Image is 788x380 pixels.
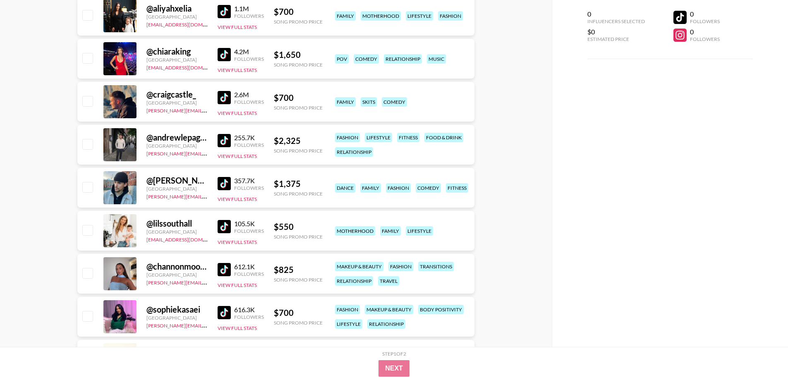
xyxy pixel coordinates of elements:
[234,220,264,228] div: 105.5K
[234,177,264,185] div: 357.7K
[335,183,355,193] div: dance
[335,276,373,286] div: relationship
[335,54,349,64] div: pov
[690,18,720,24] div: Followers
[218,153,257,159] button: View Full Stats
[274,7,323,17] div: $ 700
[218,5,231,18] img: TikTok
[382,97,407,107] div: comedy
[146,149,269,157] a: [PERSON_NAME][EMAIL_ADDRESS][DOMAIN_NAME]
[406,11,433,21] div: lifestyle
[446,183,468,193] div: fitness
[218,134,231,147] img: TikTok
[380,226,401,236] div: family
[418,262,454,271] div: transitions
[218,110,257,116] button: View Full Stats
[234,306,264,314] div: 616.3K
[146,175,208,186] div: @ [PERSON_NAME].craske
[234,13,264,19] div: Followers
[335,147,373,157] div: relationship
[274,308,323,318] div: $ 700
[234,48,264,56] div: 4.2M
[406,226,433,236] div: lifestyle
[234,5,264,13] div: 1.1M
[274,148,323,154] div: Song Promo Price
[416,183,441,193] div: comedy
[234,99,264,105] div: Followers
[274,234,323,240] div: Song Promo Price
[146,229,208,235] div: [GEOGRAPHIC_DATA]
[690,28,720,36] div: 0
[274,320,323,326] div: Song Promo Price
[274,191,323,197] div: Song Promo Price
[146,14,208,20] div: [GEOGRAPHIC_DATA]
[360,183,381,193] div: family
[274,50,323,60] div: $ 1,650
[386,183,411,193] div: fashion
[690,36,720,42] div: Followers
[424,133,463,142] div: food & drink
[218,196,257,202] button: View Full Stats
[361,97,377,107] div: skits
[234,228,264,234] div: Followers
[146,63,230,71] a: [EMAIL_ADDRESS][DOMAIN_NAME]
[367,319,405,329] div: relationship
[587,10,645,18] div: 0
[335,226,375,236] div: motherhood
[146,100,208,106] div: [GEOGRAPHIC_DATA]
[274,222,323,232] div: $ 550
[218,263,231,276] img: TikTok
[218,48,231,61] img: TikTok
[378,276,399,286] div: travel
[146,218,208,229] div: @ lilssouthall
[146,57,208,63] div: [GEOGRAPHIC_DATA]
[234,271,264,277] div: Followers
[218,306,231,319] img: TikTok
[146,143,208,149] div: [GEOGRAPHIC_DATA]
[234,142,264,148] div: Followers
[335,11,356,21] div: family
[388,262,413,271] div: fashion
[365,133,392,142] div: lifestyle
[418,305,464,314] div: body positivity
[234,56,264,62] div: Followers
[146,278,269,286] a: [PERSON_NAME][EMAIL_ADDRESS][DOMAIN_NAME]
[274,19,323,25] div: Song Promo Price
[146,3,208,14] div: @ aliyahxelia
[146,235,230,243] a: [EMAIL_ADDRESS][DOMAIN_NAME]
[335,305,360,314] div: fashion
[335,97,356,107] div: family
[146,261,208,272] div: @ channonmooney
[146,304,208,315] div: @ sophiekasaei
[146,315,208,321] div: [GEOGRAPHIC_DATA]
[234,263,264,271] div: 612.1K
[354,54,379,64] div: comedy
[234,185,264,191] div: Followers
[361,11,401,21] div: motherhood
[335,262,383,271] div: makeup & beauty
[218,325,257,331] button: View Full Stats
[218,239,257,245] button: View Full Stats
[587,28,645,36] div: $0
[146,20,230,28] a: [EMAIL_ADDRESS][DOMAIN_NAME]
[146,132,208,143] div: @ andrewlepage23
[146,192,269,200] a: [PERSON_NAME][EMAIL_ADDRESS][DOMAIN_NAME]
[382,351,406,357] div: Step 1 of 2
[274,277,323,283] div: Song Promo Price
[146,46,208,57] div: @ chiaraking
[274,136,323,146] div: $ 2,325
[234,91,264,99] div: 2.6M
[747,339,778,370] iframe: Drift Widget Chat Controller
[274,62,323,68] div: Song Promo Price
[146,186,208,192] div: [GEOGRAPHIC_DATA]
[438,11,463,21] div: fashion
[274,265,323,275] div: $ 825
[690,10,720,18] div: 0
[146,89,208,100] div: @ craigcastle_
[218,67,257,73] button: View Full Stats
[234,134,264,142] div: 255.7K
[378,360,410,377] button: Next
[274,105,323,111] div: Song Promo Price
[218,282,257,288] button: View Full Stats
[335,319,362,329] div: lifestyle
